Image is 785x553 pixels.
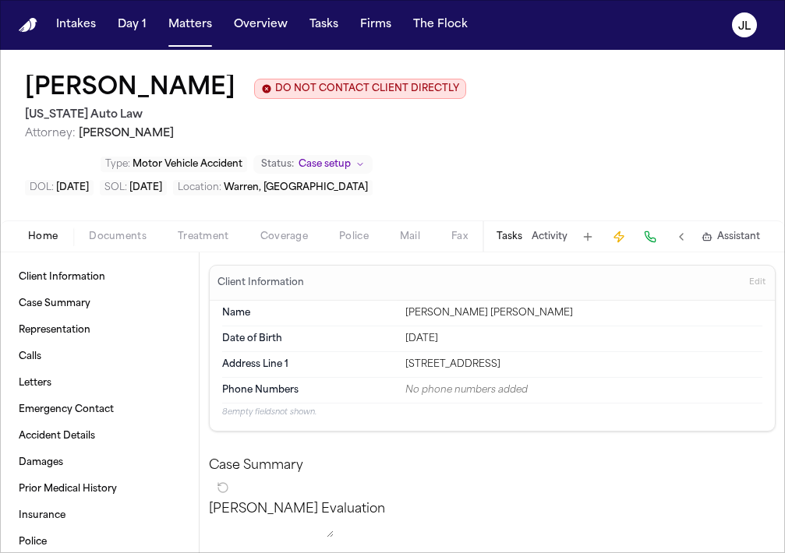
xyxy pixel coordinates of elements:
button: Firms [354,11,398,39]
button: Assistant [702,231,760,243]
a: Case Summary [12,291,186,316]
a: Emergency Contact [12,397,186,422]
span: Edit [749,277,766,288]
button: Tasks [497,231,522,243]
button: Add Task [577,226,599,248]
button: Edit [744,270,770,295]
span: Motor Vehicle Accident [133,160,242,169]
button: Edit DOL: 2025-07-17 [25,180,94,195]
dt: Date of Birth [222,333,396,345]
span: DOL : [30,183,54,192]
dt: Name [222,307,396,319]
span: Treatment [178,231,229,243]
div: No phone numbers added [405,384,762,396]
a: Representation [12,318,186,343]
a: Calls [12,344,186,369]
a: Accident Details [12,424,186,449]
button: Activity [532,231,568,243]
span: DO NOT CONTACT CLIENT DIRECTLY [275,83,459,95]
button: Edit matter name [25,75,235,103]
button: Make a Call [639,226,661,248]
a: Insurance [12,503,186,528]
a: Home [19,18,37,33]
button: Intakes [50,11,102,39]
button: Day 1 [111,11,153,39]
span: Fax [451,231,468,243]
span: Mail [400,231,420,243]
div: [DATE] [405,333,762,345]
span: [DATE] [56,183,89,192]
span: Attorney: [25,128,76,139]
img: Finch Logo [19,18,37,33]
div: [PERSON_NAME] [PERSON_NAME] [405,307,762,319]
span: Warren, [GEOGRAPHIC_DATA] [224,183,368,192]
h3: Client Information [214,276,307,289]
div: [STREET_ADDRESS] [405,358,762,371]
h2: Case Summary [209,456,776,475]
button: Edit Type: Motor Vehicle Accident [101,157,247,172]
span: Status: [261,158,294,171]
button: Edit Location: Warren, MI [173,180,373,195]
span: SOL : [104,183,127,192]
span: Home [28,231,58,243]
a: Prior Medical History [12,477,186,502]
span: [DATE] [129,183,162,192]
span: Type : [105,160,130,169]
span: Coverage [260,231,308,243]
button: Matters [162,11,218,39]
span: Phone Numbers [222,384,299,396]
button: Change status from Case setup [253,155,373,174]
h1: [PERSON_NAME] [25,75,235,103]
a: Letters [12,371,186,396]
span: Police [339,231,369,243]
button: Edit client contact restriction [254,79,466,99]
button: Tasks [303,11,345,39]
button: Overview [228,11,294,39]
p: [PERSON_NAME] Evaluation [209,500,776,519]
span: Assistant [717,231,760,243]
span: Documents [89,231,147,243]
dt: Address Line 1 [222,358,396,371]
button: Create Immediate Task [608,226,630,248]
a: Client Information [12,265,186,290]
span: Case setup [299,158,351,171]
button: The Flock [407,11,474,39]
button: Edit SOL: 2028-07-17 [100,180,167,195]
span: [PERSON_NAME] [79,128,174,139]
p: 8 empty fields not shown. [222,407,762,418]
span: Location : [178,183,221,192]
h2: [US_STATE] Auto Law [25,106,466,125]
a: Damages [12,450,186,475]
